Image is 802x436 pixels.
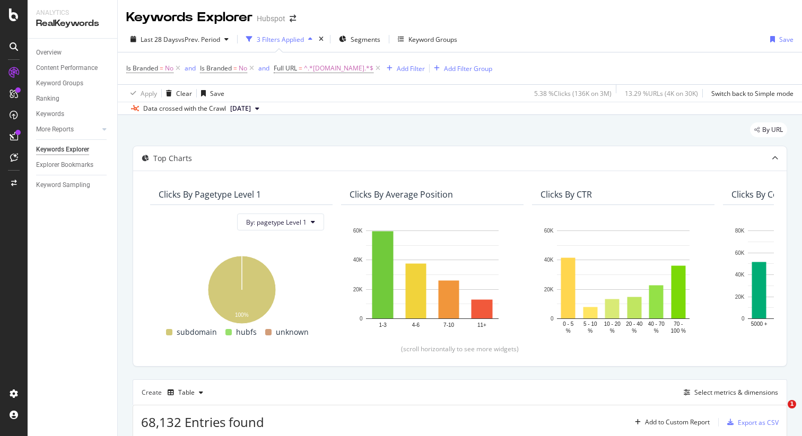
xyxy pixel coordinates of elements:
text: % [632,328,637,334]
div: Table [178,389,195,396]
text: 20K [544,287,554,292]
span: Last 28 Days [141,35,178,44]
div: legacy label [750,122,787,137]
span: = [233,64,237,73]
svg: A chart. [159,251,324,326]
text: 11+ [477,322,486,328]
button: Add Filter Group [430,62,492,75]
span: vs Prev. Period [178,35,220,44]
div: Clicks By CTR [541,189,592,200]
span: Segments [351,35,380,44]
div: Add Filter [397,64,425,73]
text: 5000 + [751,321,768,327]
button: Export as CSV [723,414,779,431]
button: Apply [126,85,157,102]
span: subdomain [177,326,217,339]
button: Add to Custom Report [631,414,710,431]
span: 2025 Sep. 23rd [230,104,251,113]
button: Keyword Groups [394,31,461,48]
div: Explorer Bookmarks [36,159,93,171]
span: unknown [276,326,309,339]
div: Analytics [36,8,109,17]
text: 4-6 [412,322,420,328]
div: Ranking [36,93,59,104]
span: 1 [788,400,796,408]
a: Ranking [36,93,110,104]
div: arrow-right-arrow-left [290,15,296,22]
div: (scroll horizontally to see more widgets) [146,344,774,353]
text: 5 - 10 [583,321,597,327]
span: No [239,61,247,76]
button: [DATE] [226,102,264,115]
text: 40K [735,272,745,278]
a: More Reports [36,124,99,135]
text: 0 [742,316,745,322]
button: Save [197,85,224,102]
text: 100% [235,312,249,318]
div: Keywords Explorer [36,144,89,155]
div: Data crossed with the Crawl [143,104,226,113]
div: Clicks By Average Position [350,189,453,200]
span: Is Branded [200,64,232,73]
text: % [610,328,615,334]
div: Top Charts [153,153,192,164]
span: Is Branded [126,64,158,73]
div: Hubspot [257,13,285,24]
div: Export as CSV [738,418,779,427]
text: 10 - 20 [604,321,621,327]
button: By: pagetype Level 1 [237,213,324,230]
div: Content Performance [36,63,98,74]
div: Save [210,89,224,98]
span: Full URL [274,64,297,73]
text: 40K [544,257,554,263]
text: 60K [544,228,554,234]
text: 60K [353,228,363,234]
svg: A chart. [541,225,706,336]
div: times [317,34,326,45]
text: % [566,328,571,334]
text: 0 - 5 [563,321,573,327]
div: Keyword Groups [36,78,83,89]
button: Save [766,31,794,48]
button: and [258,63,269,73]
text: 20 - 40 [626,321,643,327]
div: 5.38 % Clicks ( 136K on 3M ) [534,89,612,98]
button: Add Filter [382,62,425,75]
text: 100 % [671,328,686,334]
text: 40K [353,257,363,263]
button: Segments [335,31,385,48]
div: RealKeywords [36,17,109,30]
div: Switch back to Simple mode [711,89,794,98]
text: 20K [735,294,745,300]
button: Last 28 DaysvsPrev. Period [126,31,233,48]
text: 7-10 [443,322,454,328]
button: 3 Filters Applied [242,31,317,48]
text: 20K [353,287,363,292]
div: Keywords Explorer [126,8,252,26]
div: Add to Custom Report [645,419,710,425]
a: Keywords [36,109,110,120]
div: 13.29 % URLs ( 4K on 30K ) [625,89,698,98]
svg: A chart. [350,225,515,336]
div: Clicks By pagetype Level 1 [159,189,261,200]
span: 68,132 Entries found [141,413,264,431]
a: Keywords Explorer [36,144,110,155]
text: 0 [360,316,363,322]
text: 80K [735,228,745,234]
button: Select metrics & dimensions [679,386,778,399]
a: Explorer Bookmarks [36,159,110,171]
div: Keyword Sampling [36,180,90,191]
text: % [588,328,592,334]
span: = [160,64,163,73]
a: Keyword Groups [36,78,110,89]
div: Keywords [36,109,64,120]
button: Switch back to Simple mode [707,85,794,102]
span: No [165,61,173,76]
text: 1-3 [379,322,387,328]
button: and [185,63,196,73]
div: Apply [141,89,157,98]
iframe: Intercom live chat [766,400,791,425]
